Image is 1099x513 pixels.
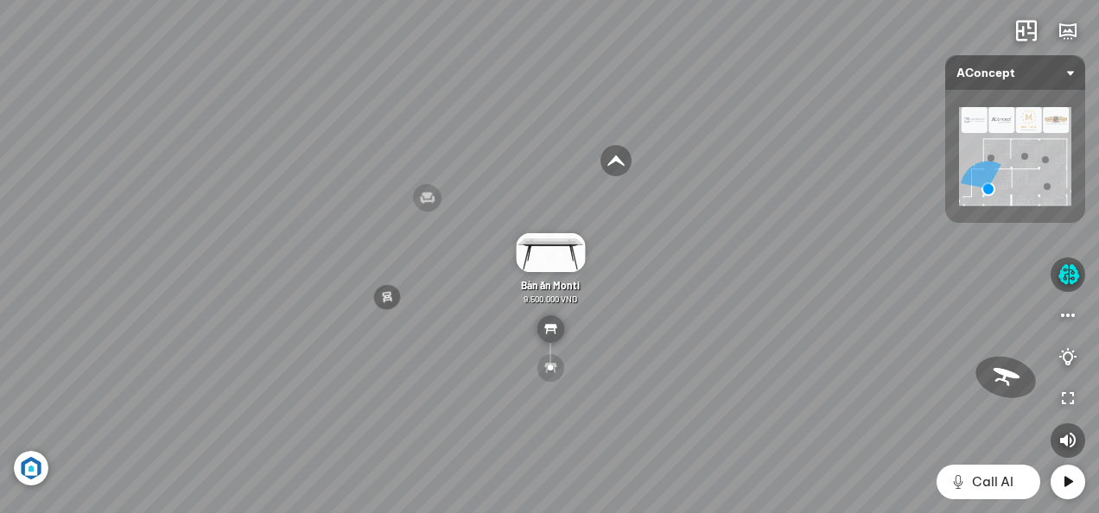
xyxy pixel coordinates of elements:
[14,451,48,485] img: Artboard_6_4x_1_F4RHW9YJWHU.jpg
[516,233,585,272] img: B_n__n_Monti_3Z22J2HCJ7CD.gif
[537,315,564,343] img: table_YREKD739JCN6.svg
[972,472,1013,492] span: Call AI
[956,55,1074,90] span: AConcept
[959,107,1071,206] img: AConcept_CTMHTJT2R6E4.png
[521,279,580,291] span: Bàn ăn Monti
[524,294,577,304] span: 9.500.000 VND
[937,465,1040,499] button: Call AI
